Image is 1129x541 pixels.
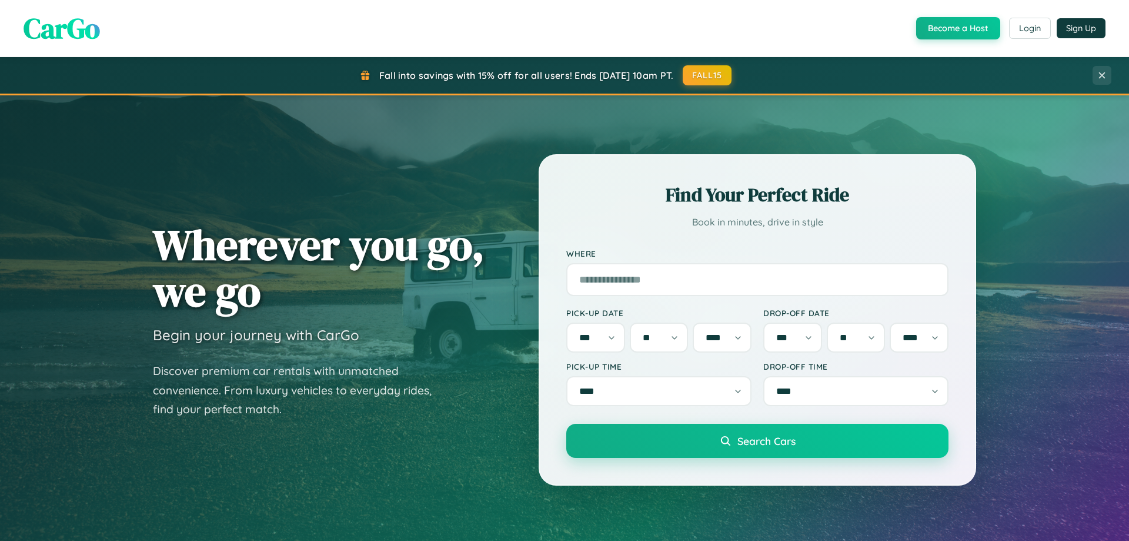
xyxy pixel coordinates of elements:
label: Pick-up Time [566,361,751,371]
button: Login [1009,18,1051,39]
label: Drop-off Date [763,308,948,318]
span: Search Cars [737,434,796,447]
h3: Begin your journey with CarGo [153,326,359,344]
p: Book in minutes, drive in style [566,214,948,231]
label: Pick-up Date [566,308,751,318]
button: Search Cars [566,424,948,458]
h2: Find Your Perfect Ride [566,182,948,208]
button: Sign Up [1057,18,1105,38]
button: FALL15 [683,65,732,85]
label: Where [566,248,948,258]
h1: Wherever you go, we go [153,221,485,314]
span: CarGo [24,9,100,48]
p: Discover premium car rentals with unmatched convenience. From luxury vehicles to everyday rides, ... [153,361,447,419]
button: Become a Host [916,17,1000,39]
span: Fall into savings with 15% off for all users! Ends [DATE] 10am PT. [379,69,674,81]
label: Drop-off Time [763,361,948,371]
